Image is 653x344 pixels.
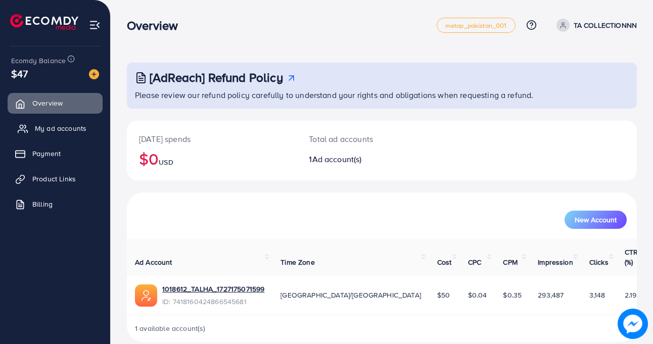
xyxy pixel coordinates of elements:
[127,18,186,33] h3: Overview
[162,284,264,294] a: 1018612_TALHA_1727175071599
[89,69,99,79] img: image
[135,257,172,267] span: Ad Account
[618,309,648,339] img: image
[162,297,264,307] span: ID: 7418160424866545681
[589,290,605,300] span: 3,148
[312,154,362,165] span: Ad account(s)
[574,19,637,31] p: TA COLLECTIONNN
[565,211,627,229] button: New Account
[281,257,314,267] span: Time Zone
[538,290,564,300] span: 293,487
[32,199,53,209] span: Billing
[437,18,516,33] a: metap_pakistan_001
[8,169,103,189] a: Product Links
[8,118,103,138] a: My ad accounts
[503,290,522,300] span: $0.35
[32,98,63,108] span: Overview
[445,22,507,29] span: metap_pakistan_001
[150,70,283,85] h3: [AdReach] Refund Policy
[8,93,103,113] a: Overview
[468,290,487,300] span: $0.04
[11,56,66,66] span: Ecomdy Balance
[11,66,28,81] span: $47
[135,89,631,101] p: Please review our refund policy carefully to understand your rights and obligations when requesti...
[625,290,637,300] span: 2.19
[89,19,101,31] img: menu
[8,194,103,214] a: Billing
[552,19,637,32] a: TA COLLECTIONNN
[281,290,421,300] span: [GEOGRAPHIC_DATA]/[GEOGRAPHIC_DATA]
[135,323,206,333] span: 1 available account(s)
[35,123,86,133] span: My ad accounts
[625,247,638,267] span: CTR (%)
[10,14,78,30] img: logo
[468,257,481,267] span: CPC
[437,290,450,300] span: $50
[159,157,173,167] span: USD
[437,257,452,267] span: Cost
[135,284,157,307] img: ic-ads-acc.e4c84228.svg
[309,155,412,164] h2: 1
[503,257,517,267] span: CPM
[8,143,103,164] a: Payment
[139,149,285,168] h2: $0
[139,133,285,145] p: [DATE] spends
[538,257,573,267] span: Impression
[589,257,609,267] span: Clicks
[309,133,412,145] p: Total ad accounts
[575,216,617,223] span: New Account
[32,174,76,184] span: Product Links
[32,149,61,159] span: Payment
